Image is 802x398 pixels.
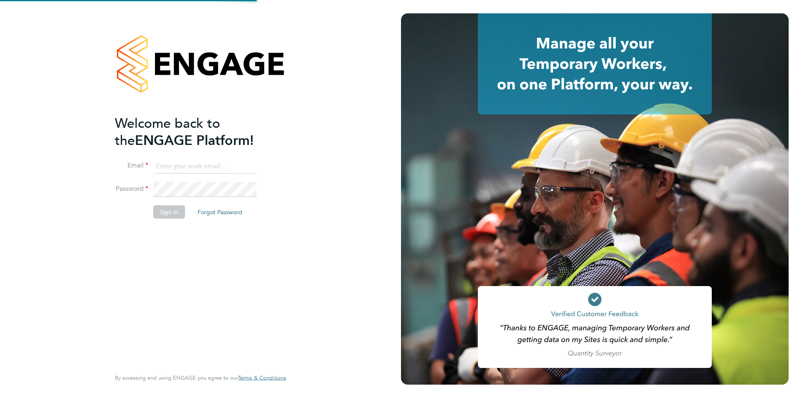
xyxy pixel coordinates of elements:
button: Sign In [153,205,185,219]
label: Email [115,161,148,170]
label: Password [115,185,148,193]
span: Terms & Conditions [238,374,286,381]
span: By accessing and using ENGAGE you agree to our [115,374,286,381]
input: Enter your work email... [153,159,256,174]
a: Terms & Conditions [238,375,286,381]
span: Welcome back to the [115,115,220,148]
button: Forgot Password [191,205,249,219]
h2: ENGAGE Platform! [115,114,278,149]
